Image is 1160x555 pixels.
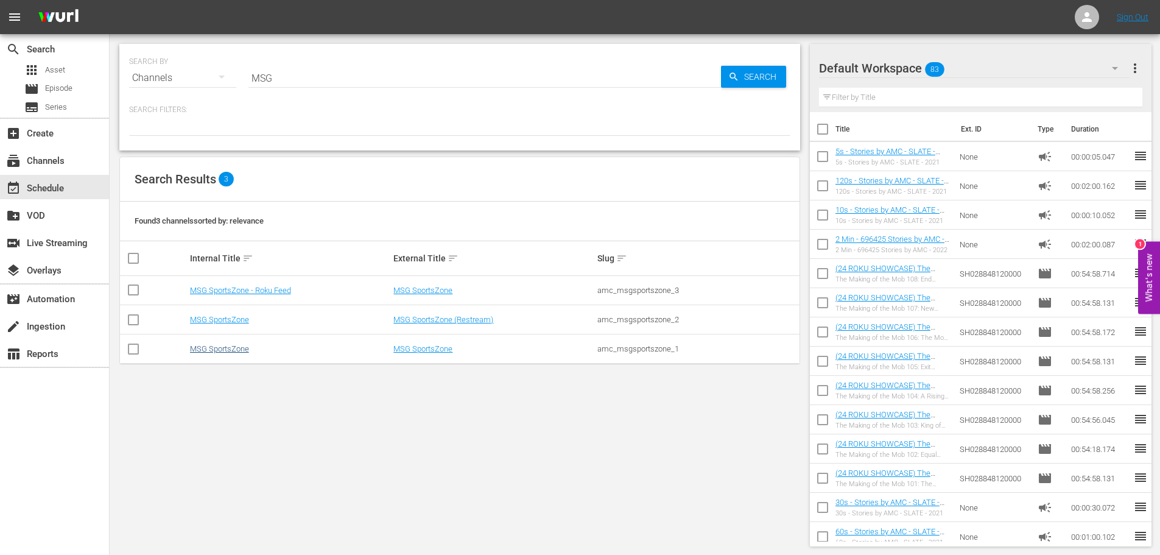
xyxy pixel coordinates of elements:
[835,451,951,459] div: The Making of the Mob 102: Equal Opportunity Gangster
[1066,464,1133,493] td: 00:54:58.131
[1030,112,1064,146] th: Type
[1066,142,1133,171] td: 00:00:05.047
[1133,470,1148,485] span: reorder
[1038,529,1052,544] span: Ad
[1135,239,1145,249] div: 1
[835,112,954,146] th: Title
[835,188,951,196] div: 120s - Stories by AMC - SLATE - 2021
[721,66,786,88] button: Search
[6,347,21,361] span: table_chart
[955,142,1033,171] td: None
[1066,171,1133,200] td: 00:02:00.162
[835,275,951,283] div: The Making of the Mob 108: End Game
[1133,295,1148,309] span: reorder
[955,405,1033,434] td: SH028848120000
[1038,325,1052,339] span: Episode
[6,292,21,306] span: Automation
[6,208,21,223] span: VOD
[955,259,1033,288] td: SH028848120000
[6,263,21,278] span: Overlays
[190,344,249,353] a: MSG SportsZone
[955,230,1033,259] td: None
[1133,383,1148,397] span: reorder
[45,82,72,94] span: Episode
[835,246,951,254] div: 2 Min - 696425 Stories by AMC - 2022
[955,288,1033,317] td: SH028848120000
[393,315,493,324] a: MSG SportsZone (Restream)
[1038,471,1052,486] span: Episode
[835,509,951,517] div: 30s - Stories by AMC - SLATE - 2021
[955,347,1033,376] td: SH028848120000
[835,527,944,545] a: 60s - Stories by AMC - SLATE - 2021
[190,286,291,295] a: MSG SportsZone - Roku Feed
[835,352,948,397] a: (24 ROKU SHOWCASE) The Making of the Mob 105: Exit Strategy ((24 ROKU SHOWCASE) The Making of the...
[835,410,943,465] a: (24 ROKU SHOWCASE) The Making of the Mob 103: King of [US_STATE] ((24 ROKU SHOWCASE) The Making o...
[835,235,949,253] a: 2 Min - 696425 Stories by AMC - 2022
[1133,207,1148,222] span: reorder
[1066,405,1133,434] td: 00:54:56.045
[1038,295,1052,310] span: Episode
[1066,376,1133,405] td: 00:54:58.256
[925,57,944,82] span: 83
[1133,529,1148,543] span: reorder
[1038,179,1052,193] span: Ad
[819,51,1130,85] div: Default Workspace
[24,63,39,77] span: Asset
[1066,288,1133,317] td: 00:54:58.131
[1066,259,1133,288] td: 00:54:58.714
[6,181,21,196] span: Schedule
[955,317,1033,347] td: SH028848120000
[1066,347,1133,376] td: 00:54:58.131
[1066,522,1133,551] td: 00:01:00.102
[835,293,950,339] a: (24 ROKU SHOWCASE) The Making of the Mob 107: New Frontiers ((24 ROKU SHOWCASE) The Making of the...
[24,82,39,96] span: Episode
[45,64,65,76] span: Asset
[835,498,944,516] a: 30s - Stories by AMC - SLATE - 2021
[1066,230,1133,259] td: 00:02:00.087
[1133,412,1148,426] span: reorder
[1038,237,1052,252] span: Ad
[835,392,951,400] div: The Making of the Mob 104: A Rising Threat
[835,422,951,430] div: The Making of the Mob 103: King of [US_STATE]
[393,251,594,266] div: External Title
[448,253,459,264] span: sort
[1064,112,1137,146] th: Duration
[24,100,39,115] span: Series
[1128,61,1142,76] span: more_vert
[1038,149,1052,164] span: Ad
[597,286,798,295] div: amc_msgsportszone_3
[955,493,1033,522] td: None
[597,251,798,266] div: Slug
[835,305,951,313] div: The Making of the Mob 107: New Frontiers
[1038,383,1052,398] span: Episode
[835,480,951,488] div: The Making of the Mob 101: The Education of [PERSON_NAME]
[835,363,951,371] div: The Making of the Mob 105: Exit Strategy
[190,315,249,324] a: MSG SportsZone
[1038,412,1052,427] span: Episode
[954,112,1031,146] th: Ext. ID
[135,216,264,225] span: Found 3 channels sorted by: relevance
[955,464,1033,493] td: SH028848120000
[835,539,951,546] div: 60s - Stories by AMC - SLATE - 2021
[835,381,945,426] a: (24 ROKU SHOWCASE) The Making of the Mob 104: A Rising Threat ((24 ROKU SHOWCASE) The Making of t...
[955,434,1033,464] td: SH028848120000
[1133,324,1148,339] span: reorder
[1117,12,1148,22] a: Sign Out
[1133,441,1148,456] span: reorder
[835,468,938,532] a: (24 ROKU SHOWCASE) The Making of the Mob 101: The Education of [PERSON_NAME] ((24 ROKU SHOWCASE) ...
[955,376,1033,405] td: SH028848120000
[6,236,21,250] span: switch_video
[135,172,216,186] span: Search Results
[219,172,234,186] span: 3
[7,10,22,24] span: menu
[835,176,949,194] a: 120s - Stories by AMC - SLATE - 2021
[1066,434,1133,464] td: 00:54:18.174
[1133,353,1148,368] span: reorder
[1128,54,1142,83] button: more_vert
[835,147,940,165] a: 5s - Stories by AMC - SLATE - 2021
[955,171,1033,200] td: None
[1138,241,1160,314] button: Open Feedback Widget
[616,253,627,264] span: sort
[6,319,21,334] span: Ingestion
[242,253,253,264] span: sort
